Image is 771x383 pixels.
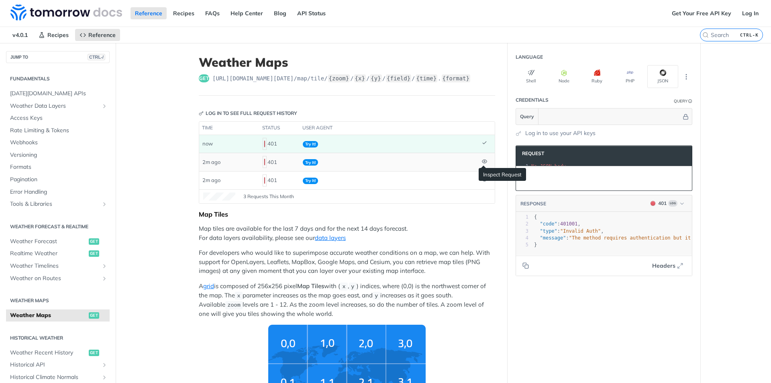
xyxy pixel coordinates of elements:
span: } [534,242,537,248]
span: Weather Forecast [10,238,87,246]
a: Weather Mapsget [6,309,110,322]
label: {field} [386,74,411,82]
span: Weather Data Layers [10,102,99,110]
a: Historical APIShow subpages for Historical API [6,359,110,371]
span: Realtime Weather [10,250,87,258]
span: Try It! [303,178,318,184]
span: "code" [540,221,557,227]
span: 3 Requests This Month [243,193,294,200]
span: Rate Limiting & Tokens [10,127,108,135]
span: get [89,350,99,356]
button: JSON [647,65,678,88]
span: 401 [264,159,265,165]
a: [DATE][DOMAIN_NAME] APIs [6,88,110,100]
svg: More ellipsis [683,73,690,80]
span: get [89,238,99,245]
div: 401 [263,137,296,151]
a: Log in to use your API keys [525,129,596,137]
button: PHP [614,65,645,88]
div: 1 [516,163,530,170]
span: Weather Timelines [10,262,99,270]
span: zoom [227,302,240,308]
span: Tools & Libraries [10,200,99,208]
th: status [259,122,300,135]
div: Log in to see full request history [199,110,297,117]
span: body [555,164,566,169]
a: Help Center [226,7,267,19]
div: Query [674,98,687,104]
span: "message" [540,235,566,241]
span: get [89,250,99,257]
a: grid [203,282,214,290]
span: x [342,284,345,290]
span: Query [520,113,534,120]
button: Hide [681,113,690,121]
span: Webhooks [10,139,108,147]
a: Webhooks [6,137,110,149]
div: 401 [263,174,296,187]
span: Try It! [303,159,318,166]
a: Rate Limiting & Tokens [6,125,110,137]
input: apikey [541,109,681,125]
h2: Weather Maps [6,297,110,304]
label: {y} [370,74,381,82]
button: Show subpages for Tools & Libraries [101,201,108,207]
span: Historical Climate Normals [10,373,99,381]
a: Log In [738,7,763,19]
a: Recipes [34,29,73,41]
span: "Invalid Auth" [560,228,601,234]
a: Weather on RoutesShow subpages for Weather on Routes [6,272,110,285]
span: Try It! [303,141,318,147]
button: RESPONSE [520,200,547,208]
a: Weather Recent Historyget [6,347,110,359]
span: 2m ago [202,177,220,183]
span: y [351,284,354,290]
button: Copy to clipboard [520,172,531,184]
a: API Status [293,7,330,19]
span: Weather on Routes [10,274,99,283]
a: Access Keys [6,112,110,124]
img: Tomorrow.io Weather API Docs [10,4,122,20]
span: Request [518,150,544,157]
button: Ruby [581,65,612,88]
label: {time} [416,74,438,82]
span: v4.0.1 [8,29,32,41]
span: No [531,164,537,169]
p: Map tiles are available for the last 7 days and for the next 14 days forecast. For data layers av... [199,224,495,242]
button: Node [549,65,579,88]
svg: Key [199,111,204,116]
a: Tools & LibrariesShow subpages for Tools & Libraries [6,198,110,210]
a: Versioning [6,149,110,161]
a: Weather TimelinesShow subpages for Weather Timelines [6,260,110,272]
span: 401 [651,201,655,206]
button: 401401Log [647,199,688,207]
span: Error Handling [10,188,108,196]
a: data layers [315,234,346,242]
span: Headers [652,262,675,270]
a: Reference [131,7,167,19]
span: Formats [10,163,108,171]
button: Show subpages for Weather on Routes [101,275,108,282]
a: Get Your Free API Key [667,7,736,19]
div: QueryInformation [674,98,692,104]
th: time [199,122,259,135]
span: x [237,293,240,299]
span: Replay Request [633,174,681,183]
button: Headers [648,260,688,272]
div: 1 [516,214,528,221]
span: { [534,214,537,220]
div: 2 [516,221,528,227]
div: 401 [263,155,296,169]
h1: Weather Maps [199,55,495,70]
a: Realtime Weatherget [6,248,110,260]
button: Replay Request [619,170,688,186]
th: user agent [300,122,479,135]
span: Access Keys [10,114,108,122]
span: now [202,140,213,147]
button: Copy to clipboard [520,260,531,272]
a: Weather Forecastget [6,236,110,248]
span: Pagination [10,176,108,184]
div: Credentials [516,96,549,104]
a: FAQs [201,7,224,19]
div: Language [516,53,543,61]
